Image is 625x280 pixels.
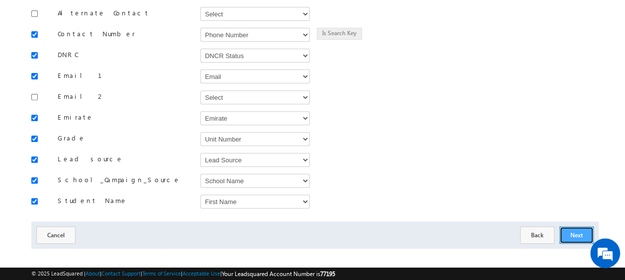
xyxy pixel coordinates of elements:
label: Student Name [42,196,172,205]
textarea: Type your message and hit 'Enter' [13,92,181,207]
div: Minimize live chat window [163,5,187,29]
button: Next [559,226,594,244]
a: Terms of Service [142,270,181,277]
a: Contact Support [101,270,141,277]
label: Contact Number [42,29,172,38]
label: Lead source [42,154,172,163]
label: Grade [42,134,172,142]
span: 77195 [320,270,335,278]
a: About [86,270,100,277]
label: Email 1 [42,71,172,80]
div: Chat with us now [52,52,167,65]
label: Alternate Contact [42,8,172,17]
img: d_60004797649_company_0_60004797649 [17,52,42,65]
span: Your Leadsquared Account Number is [222,270,335,278]
span: © 2025 LeadSquared | | | | | [31,269,335,279]
a: Acceptable Use [182,270,220,277]
label: School_Campaign_Source [42,175,172,184]
button: Back [520,226,554,244]
em: Start Chat [135,214,180,228]
label: DNRC [42,50,172,59]
button: Cancel [36,226,76,244]
label: Emirate [42,113,172,122]
label: Email 2 [42,92,172,101]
